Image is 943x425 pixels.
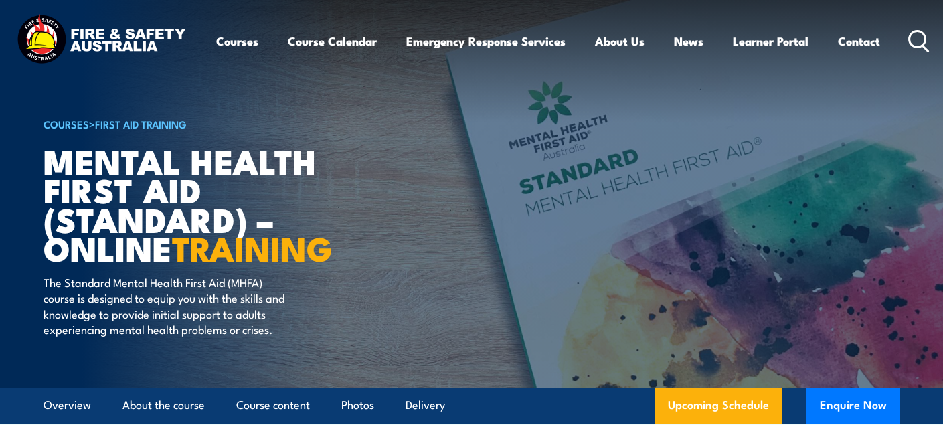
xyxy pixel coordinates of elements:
a: Course content [236,388,310,423]
a: About the course [122,388,205,423]
p: The Standard Mental Health First Aid (MHFA) course is designed to equip you with the skills and k... [44,274,288,337]
a: Courses [216,23,258,59]
a: Learner Portal [733,23,808,59]
a: Course Calendar [288,23,377,59]
a: Upcoming Schedule [655,388,782,424]
h1: Mental Health First Aid (Standard) – Online [44,146,374,262]
button: Enquire Now [806,388,900,424]
h6: > [44,116,374,132]
a: COURSES [44,116,89,131]
a: Emergency Response Services [406,23,566,59]
a: Photos [341,388,374,423]
a: About Us [595,23,645,59]
a: Contact [838,23,880,59]
a: Delivery [406,388,445,423]
strong: TRAINING [172,222,333,273]
a: First Aid Training [95,116,187,131]
a: News [674,23,703,59]
a: Overview [44,388,91,423]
